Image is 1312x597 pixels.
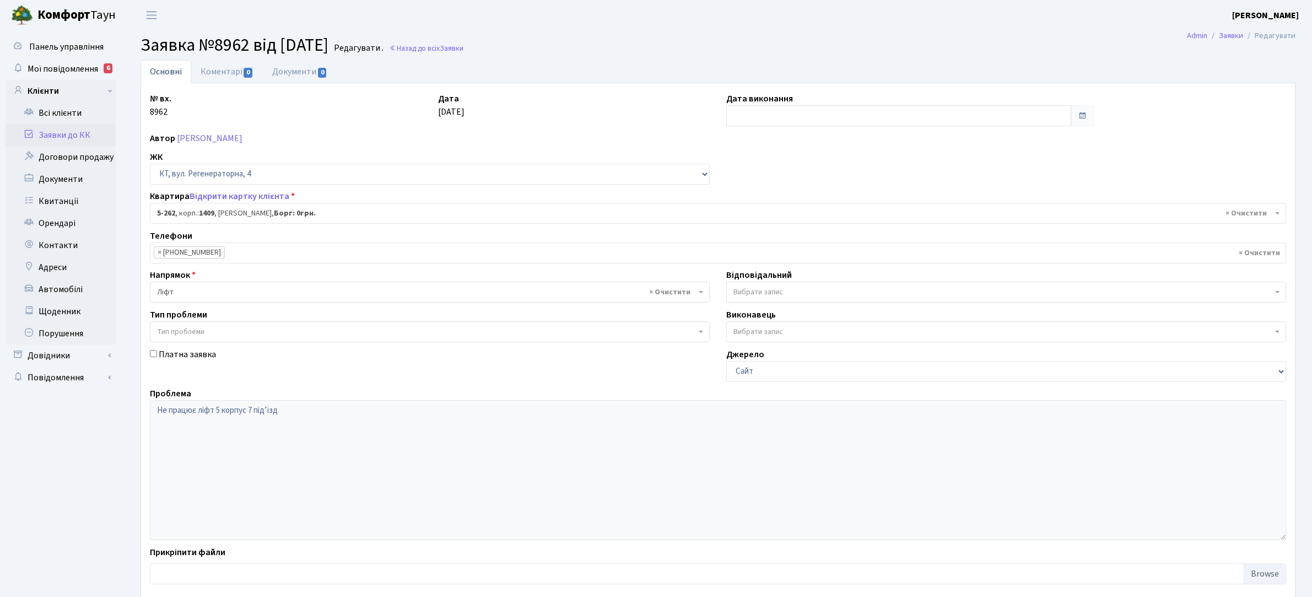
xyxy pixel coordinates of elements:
a: Документи [263,60,337,83]
div: 6 [104,63,112,73]
a: Порушення [6,322,116,345]
a: Назад до всіхЗаявки [389,43,463,53]
label: Платна заявка [159,348,216,361]
span: × [158,247,161,258]
div: 8962 [142,92,430,126]
label: Відповідальний [726,268,792,282]
span: Панель управління [29,41,104,53]
li: Редагувати [1243,30,1295,42]
a: Щоденник [6,300,116,322]
a: [PERSON_NAME] [177,132,242,144]
span: Ліфт [150,282,710,303]
a: Довідники [6,345,116,367]
span: Вибрати запис [733,287,783,298]
a: Договори продажу [6,146,116,168]
span: Видалити всі елементи [649,287,690,298]
span: Видалити всі елементи [1239,248,1280,259]
a: Основні [141,60,191,83]
b: [PERSON_NAME] [1232,9,1299,21]
small: Редагувати . [332,43,384,53]
span: 0 [244,68,252,78]
a: Коментарі [191,60,263,83]
a: Орендарі [6,212,116,234]
textarea: Не працює ліфт 5 корпус 7 підʼїзд [150,400,1286,540]
a: Всі клієнти [6,102,116,124]
span: Вибрати запис [733,326,783,337]
span: Заявка №8962 від [DATE] [141,33,328,58]
a: Адреси [6,256,116,278]
label: Дата [438,92,459,105]
button: Переключити навігацію [138,6,165,24]
a: Квитанції [6,190,116,212]
label: Виконавець [726,308,776,321]
label: Телефони [150,229,192,243]
label: ЖК [150,150,163,164]
label: Дата виконання [726,92,793,105]
a: Мої повідомлення6 [6,58,116,80]
span: <b>5-262</b>, корп.: <b>1409</b>, Сидорченко Юлія Борисівна, <b>Борг: 0грн.</b> [157,208,1272,219]
nav: breadcrumb [1170,24,1312,47]
a: Заявки до КК [6,124,116,146]
b: Комфорт [37,6,90,24]
a: Повідомлення [6,367,116,389]
div: [DATE] [430,92,718,126]
label: Автор [150,132,175,145]
label: Проблема [150,387,191,400]
a: [PERSON_NAME] [1232,9,1299,22]
span: Заявки [440,43,463,53]
a: Відкрити картку клієнта [190,190,289,202]
a: Контакти [6,234,116,256]
span: Мої повідомлення [28,63,98,75]
label: Тип проблеми [150,308,207,321]
span: <b>5-262</b>, корп.: <b>1409</b>, Сидорченко Юлія Борисівна, <b>Борг: 0грн.</b> [150,203,1286,224]
li: (050) 442-78-98 [154,246,225,259]
span: Таун [37,6,116,25]
label: Напрямок [150,268,196,282]
a: Автомобілі [6,278,116,300]
a: Заявки [1219,30,1243,41]
b: Борг: 0грн. [274,208,316,219]
b: 5-262 [157,208,175,219]
label: Джерело [726,348,764,361]
a: Клієнти [6,80,116,102]
label: Квартира [150,190,295,203]
a: Документи [6,168,116,190]
img: logo.png [11,4,33,26]
span: Ліфт [157,287,696,298]
label: № вх. [150,92,171,105]
span: 0 [318,68,327,78]
b: 1409 [199,208,214,219]
a: Admin [1187,30,1207,41]
span: Тип проблеми [157,326,204,337]
span: Видалити всі елементи [1225,208,1267,219]
label: Прикріпити файли [150,546,225,559]
a: Панель управління [6,36,116,58]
